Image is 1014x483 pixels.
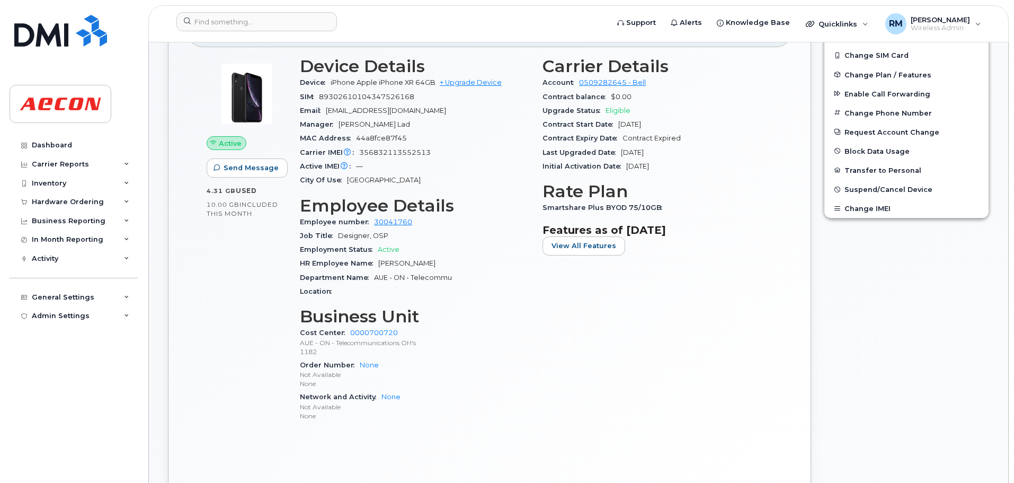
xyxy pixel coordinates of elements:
[824,46,989,65] button: Change SIM Card
[606,107,630,115] span: Eligible
[610,12,663,33] a: Support
[844,90,930,98] span: Enable Call Forwarding
[236,187,257,195] span: used
[300,338,530,347] p: AUE - ON - Telecommunications OH's
[542,224,772,236] h3: Features as of [DATE]
[889,17,903,30] span: RM
[300,162,356,170] span: Active IMEI
[338,232,388,240] span: Designer, OSP
[542,148,621,156] span: Last Upgraded Date
[300,393,381,401] span: Network and Activity
[224,163,279,173] span: Send Message
[300,287,337,295] span: Location
[300,379,530,388] p: None
[626,162,649,170] span: [DATE]
[300,259,378,267] span: HR Employee Name
[611,93,631,101] span: $0.00
[300,329,350,337] span: Cost Center
[824,180,989,199] button: Suspend/Cancel Device
[350,329,398,337] a: 0000700720
[207,187,236,195] span: 4.31 GB
[680,17,702,28] span: Alerts
[374,274,452,282] span: AUE - ON - Telecommu
[824,103,989,122] button: Change Phone Number
[219,138,242,148] span: Active
[542,236,625,256] button: View All Features
[300,107,326,115] span: Email
[552,241,616,251] span: View All Features
[300,176,347,184] span: City Of Use
[207,159,288,178] button: Send Message
[207,201,239,208] span: 10.00 GB
[300,245,378,253] span: Employment Status
[300,347,530,356] p: 1182
[542,182,772,201] h3: Rate Plan
[300,218,374,226] span: Employee number
[542,120,618,128] span: Contract Start Date
[347,176,421,184] span: [GEOGRAPHIC_DATA]
[300,148,359,156] span: Carrier IMEI
[878,13,989,34] div: Robyn Morgan
[331,78,435,86] span: iPhone Apple iPhone XR 64GB
[360,361,379,369] a: None
[622,134,681,142] span: Contract Expired
[300,232,338,240] span: Job Title
[824,84,989,103] button: Enable Call Forwarding
[319,93,414,101] span: 89302610104347526168
[207,200,278,218] span: included this month
[300,274,374,282] span: Department Name
[663,12,709,33] a: Alerts
[300,370,530,379] p: Not Available
[359,148,431,156] span: 356832113552513
[300,411,530,420] p: None
[378,245,399,253] span: Active
[798,13,876,34] div: Quicklinks
[300,93,319,101] span: SIM
[542,134,622,142] span: Contract Expiry Date
[374,218,412,226] a: 30041760
[709,12,797,33] a: Knowledge Base
[326,107,446,115] span: [EMAIL_ADDRESS][DOMAIN_NAME]
[215,62,279,126] img: image20231002-3703462-1qb80zy.jpeg
[300,361,360,369] span: Order Number
[300,57,530,76] h3: Device Details
[824,65,989,84] button: Change Plan / Features
[542,93,611,101] span: Contract balance
[300,196,530,215] h3: Employee Details
[618,120,641,128] span: [DATE]
[542,107,606,115] span: Upgrade Status
[824,122,989,142] button: Request Account Change
[911,15,970,24] span: [PERSON_NAME]
[300,134,356,142] span: MAC Address
[911,24,970,32] span: Wireless Admin
[844,71,931,78] span: Change Plan / Features
[819,20,857,28] span: Quicklinks
[542,78,579,86] span: Account
[824,199,989,218] button: Change IMEI
[381,393,401,401] a: None
[726,17,790,28] span: Knowledge Base
[339,120,410,128] span: [PERSON_NAME] Lad
[542,57,772,76] h3: Carrier Details
[300,402,530,411] p: Not Available
[378,259,435,267] span: [PERSON_NAME]
[824,142,989,161] button: Block Data Usage
[579,78,646,86] a: 0509282645 - Bell
[176,12,337,31] input: Find something...
[356,162,363,170] span: —
[542,162,626,170] span: Initial Activation Date
[300,120,339,128] span: Manager
[542,204,668,212] span: Smartshare Plus BYOD 75/10GB
[621,148,644,156] span: [DATE]
[356,134,407,142] span: 44a8fce87f45
[626,17,656,28] span: Support
[440,78,502,86] a: + Upgrade Device
[300,307,530,326] h3: Business Unit
[824,161,989,180] button: Transfer to Personal
[300,78,331,86] span: Device
[844,186,932,194] span: Suspend/Cancel Device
